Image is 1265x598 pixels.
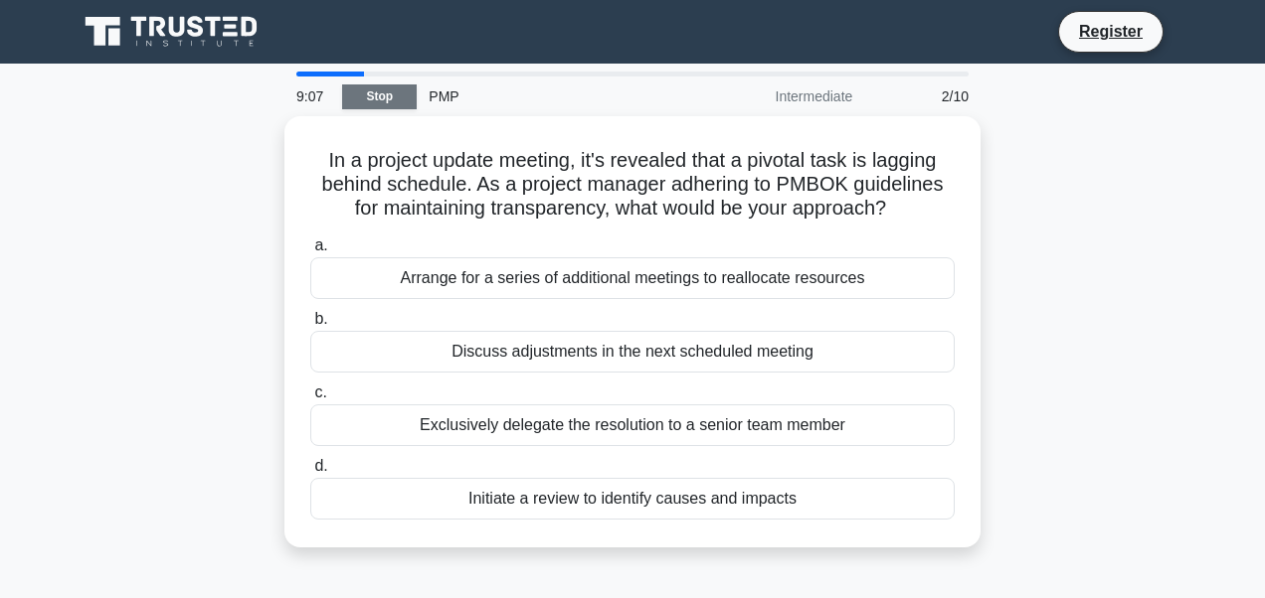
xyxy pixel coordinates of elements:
a: Register [1067,19,1155,44]
span: a. [314,236,327,253]
span: c. [314,383,326,400]
div: 2/10 [864,76,981,116]
a: Stop [342,84,417,109]
div: PMP [417,76,690,116]
span: d. [314,457,327,474]
div: 9:07 [284,76,342,116]
div: Intermediate [690,76,864,116]
h5: In a project update meeting, it's revealed that a pivotal task is lagging behind schedule. As a p... [308,148,957,222]
div: Arrange for a series of additional meetings to reallocate resources [310,257,955,299]
div: Initiate a review to identify causes and impacts [310,478,955,520]
span: b. [314,310,327,327]
div: Exclusively delegate the resolution to a senior team member [310,404,955,446]
div: Discuss adjustments in the next scheduled meeting [310,331,955,373]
